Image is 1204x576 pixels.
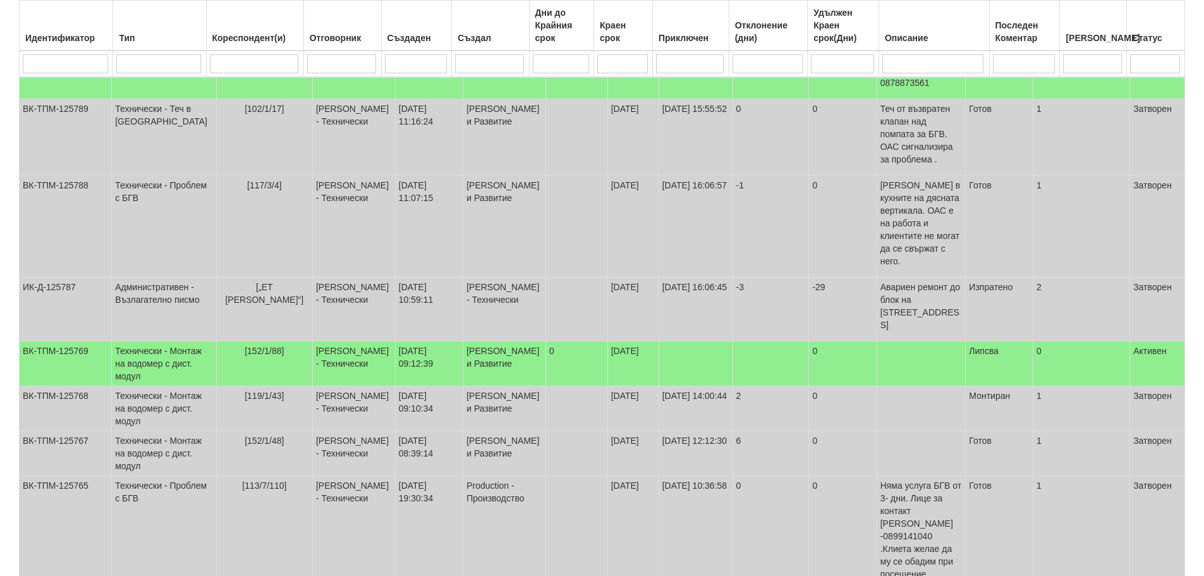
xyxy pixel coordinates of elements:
[20,341,112,386] td: ВК-ТПМ-125769
[733,99,809,176] td: 0
[113,1,206,51] th: Тип: No sort applied, activate to apply an ascending sort
[20,176,112,278] td: ВК-ТПМ-125788
[112,99,217,176] td: Технически - Теч в [GEOGRAPHIC_DATA]
[882,29,986,47] div: Описание
[529,1,593,51] th: Дни до Крайния срок: No sort applied, activate to apply an ascending sort
[809,341,877,386] td: 0
[533,4,590,47] div: Дни до Крайния срок
[463,341,546,386] td: [PERSON_NAME] и Развитие
[247,180,282,190] span: [117/3/4]
[395,99,463,176] td: [DATE] 11:16:24
[549,346,554,356] span: 0
[969,481,992,491] span: Готов
[455,29,525,47] div: Създал
[607,99,659,176] td: [DATE]
[395,431,463,476] td: [DATE] 08:39:14
[733,386,809,431] td: 2
[969,436,992,446] span: Готов
[116,29,202,47] div: Тип
[607,386,659,431] td: [DATE]
[1060,1,1126,51] th: Брой Файлове: No sort applied, activate to apply an ascending sort
[733,431,809,476] td: 6
[463,278,546,341] td: [PERSON_NAME] - Технически
[20,1,113,51] th: Идентификатор: No sort applied, activate to apply an ascending sort
[729,1,807,51] th: Отклонение (дни): No sort applied, activate to apply an ascending sort
[312,386,395,431] td: [PERSON_NAME] - Технически
[607,431,659,476] td: [DATE]
[880,102,963,166] p: Теч от възвратен клапан над помпата за БГВ. ОАС сигнализира за проблема .
[312,341,395,386] td: [PERSON_NAME] - Технически
[1126,1,1184,51] th: Статус: No sort applied, activate to apply an ascending sort
[245,104,284,114] span: [102/1/17]
[1130,176,1185,278] td: Затворен
[880,179,963,267] p: [PERSON_NAME] в кухните на дясната вертикала. ОАС е на работа и клиентите не могат да се свържат ...
[1063,29,1122,47] div: [PERSON_NAME]
[312,431,395,476] td: [PERSON_NAME] - Технически
[659,278,733,341] td: [DATE] 16:06:45
[1033,278,1129,341] td: 2
[659,431,733,476] td: [DATE] 12:12:30
[659,176,733,278] td: [DATE] 16:06:57
[1033,99,1129,176] td: 1
[245,436,284,446] span: [152/1/48]
[659,99,733,176] td: [DATE] 15:55:52
[733,278,809,341] td: -3
[245,346,284,356] span: [152/1/88]
[659,386,733,431] td: [DATE] 14:00:44
[206,1,303,51] th: Кореспондент(и): No sort applied, activate to apply an ascending sort
[112,386,217,431] td: Технически - Монтаж на водомер с дист. модул
[20,278,112,341] td: ИК-Д-125787
[733,176,809,278] td: -1
[452,1,529,51] th: Създал: No sort applied, activate to apply an ascending sort
[809,99,877,176] td: 0
[879,1,989,51] th: Описание: No sort applied, activate to apply an ascending sort
[463,386,546,431] td: [PERSON_NAME] и Развитие
[809,278,877,341] td: -29
[597,16,649,47] div: Краен срок
[242,481,286,491] span: [113/7/110]
[652,1,729,51] th: Приключен: No sort applied, activate to apply an ascending sort
[112,341,217,386] td: Технически - Монтаж на водомер с дист. модул
[656,29,726,47] div: Приключен
[463,176,546,278] td: [PERSON_NAME] и Развитие
[1033,431,1129,476] td: 1
[463,431,546,476] td: [PERSON_NAME] и Развитие
[594,1,653,51] th: Краен срок: No sort applied, activate to apply an ascending sort
[880,281,963,331] p: Авариен ремонт до блок на [STREET_ADDRESS]
[112,278,217,341] td: Административен - Възлагателно писмо
[112,431,217,476] td: Технически - Монтаж на водомер с дист. модул
[112,176,217,278] td: Технически - Проблем с БГВ
[20,386,112,431] td: ВК-ТПМ-125768
[225,282,303,305] span: [„ЕТ [PERSON_NAME]“]
[23,29,109,47] div: Идентификатор
[312,278,395,341] td: [PERSON_NAME] - Технически
[733,16,804,47] div: Отклонение (дни)
[1130,99,1185,176] td: Затворен
[809,386,877,431] td: 0
[395,341,463,386] td: [DATE] 09:12:39
[307,29,378,47] div: Отговорник
[969,282,1012,292] span: Изпратено
[1130,431,1185,476] td: Затворен
[395,176,463,278] td: [DATE] 11:07:15
[1130,29,1181,47] div: Статус
[312,176,395,278] td: [PERSON_NAME] - Технически
[245,391,284,401] span: [119/1/43]
[1033,176,1129,278] td: 1
[1130,278,1185,341] td: Затворен
[395,386,463,431] td: [DATE] 09:10:34
[607,341,659,386] td: [DATE]
[381,1,452,51] th: Създаден: No sort applied, activate to apply an ascending sort
[385,29,449,47] div: Създаден
[210,29,300,47] div: Кореспондент(и)
[808,1,879,51] th: Удължен Краен срок(Дни): No sort applied, activate to apply an ascending sort
[969,346,999,356] span: Липсва
[20,99,112,176] td: ВК-ТПМ-125789
[989,1,1060,51] th: Последен Коментар: No sort applied, activate to apply an ascending sort
[312,99,395,176] td: [PERSON_NAME] - Технически
[969,104,992,114] span: Готов
[303,1,381,51] th: Отговорник: No sort applied, activate to apply an ascending sort
[463,99,546,176] td: [PERSON_NAME] и Развитие
[1033,386,1129,431] td: 1
[395,278,463,341] td: [DATE] 10:59:11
